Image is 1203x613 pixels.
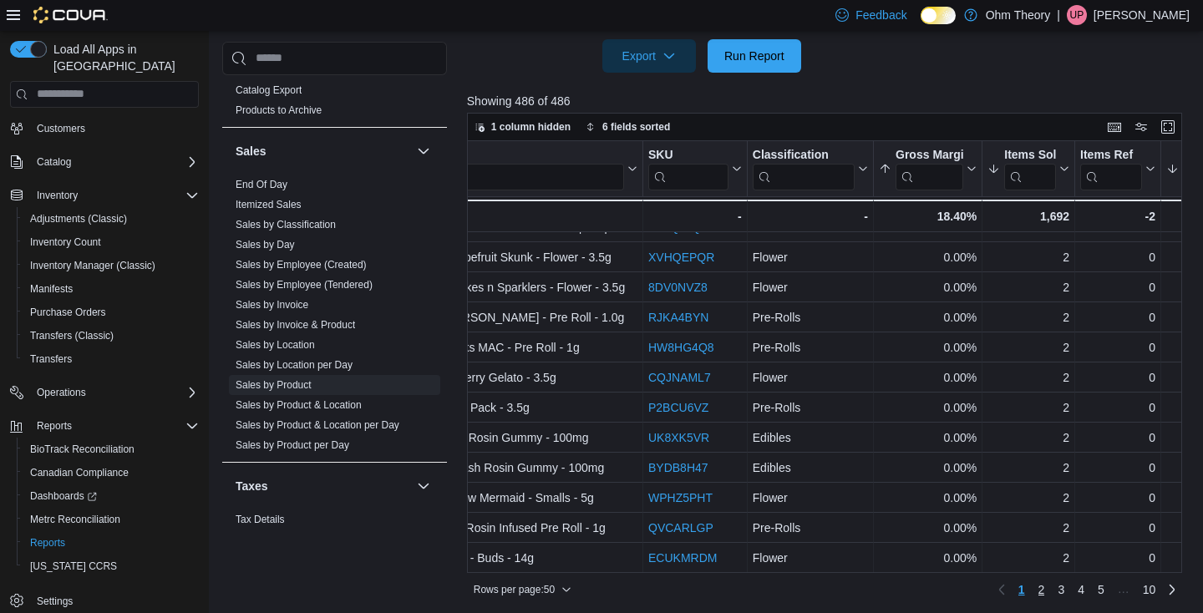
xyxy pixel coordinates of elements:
span: 3 [1058,581,1064,598]
a: Sales by Product & Location [236,399,362,411]
button: Transfers (Classic) [17,324,206,347]
p: | [1057,5,1060,25]
span: Manifests [30,282,73,296]
span: Purchase Orders [23,302,199,322]
a: Itemized Sales [236,199,302,210]
div: 0.00% [879,217,977,237]
a: Sales by Classification [236,219,336,231]
button: Manifests [17,277,206,301]
button: Previous page [992,580,1012,600]
span: Adjustments (Classic) [23,209,199,229]
a: Customers [30,119,92,139]
span: Reports [37,419,72,433]
div: - [753,206,868,226]
span: 1 column hidden [491,120,571,134]
div: 0.00% [879,277,977,297]
span: Operations [30,382,199,403]
div: Full Tilt - Blue Raspberry - Hash Rosin Gummy - 100mg [315,458,637,478]
span: BioTrack Reconciliation [23,439,199,459]
div: Black Buddha - Dream - [PERSON_NAME] - Pre Roll - 1.0g [315,307,637,327]
button: Reports [30,416,79,436]
span: Run Report [724,48,784,64]
div: Gross Margin [896,147,963,190]
div: Items Ref [1080,147,1142,190]
a: P2BCU6VZ [648,401,708,414]
div: SKU URL [648,147,728,190]
button: Catalog [3,150,206,174]
span: Transfers (Classic) [30,329,114,342]
button: Operations [3,381,206,404]
ul: Pagination for preceding grid [1012,576,1163,603]
a: RJKA4BYN [648,311,708,324]
div: Pre-Rolls [753,307,868,327]
span: Purchase Orders [30,306,106,319]
div: Classification [753,147,855,163]
a: Next page [1162,580,1182,600]
span: Adjustments (Classic) [30,212,127,225]
a: Transfers (Classic) [23,326,120,346]
a: Canadian Compliance [23,463,135,483]
div: 0 [1080,337,1155,357]
span: [US_STATE] CCRS [30,560,117,573]
div: 0.00% [879,548,977,568]
div: Pre-Rolls [753,337,868,357]
a: Purchase Orders [23,302,113,322]
span: UP [1070,5,1084,25]
div: Items Sold [1004,147,1056,163]
span: Inventory Count [23,232,199,252]
button: Reports [3,414,206,438]
button: Enter fullscreen [1158,117,1178,137]
a: UK8XK5VR [648,431,709,444]
div: Classification [753,147,855,190]
div: Black Buddha - Energy - Grapefruit Skunk - Flower - 3.5g [315,247,637,267]
div: Test Kitchen - Eternity X Yellow Mermaid - Smalls - 5g [315,488,637,508]
button: Transfers [17,347,206,371]
a: Sales by Day [236,239,295,251]
button: Operations [30,382,93,403]
span: Customers [37,122,85,135]
div: 2 [987,548,1069,568]
span: Settings [37,595,73,608]
a: Page 3 of 10 [1051,576,1071,603]
span: 1 [1018,581,1025,598]
div: Rove | Ice Packs, Diamond, Hash Infused - Preroll | Acapulco Gold | 1.0g [315,217,637,237]
span: Canadian Compliance [30,466,129,479]
a: Settings [30,591,79,611]
div: Edibles [753,458,868,478]
div: Black Buddha - Energy - Jacks MAC - Pre Roll - 1g [315,337,637,357]
button: SKU [648,147,742,190]
div: 2 [987,428,1069,448]
span: Catalog [30,152,199,172]
div: 0.00% [879,428,977,448]
a: [US_STATE] CCRS [23,556,124,576]
span: Canadian Compliance [23,463,199,483]
div: 2 [987,307,1069,327]
button: Classification [753,147,868,190]
button: Inventory [3,184,206,207]
div: 0.00% [879,488,977,508]
button: Gross Margin [879,147,977,190]
button: Display options [1131,117,1151,137]
a: End Of Day [236,179,287,190]
span: Inventory Manager (Classic) [30,259,155,272]
div: 2 [987,398,1069,418]
div: Pre-Rolls [753,518,868,538]
a: WPHZ5PHT [648,491,713,504]
div: 0 [1080,217,1155,237]
div: Product [315,147,624,190]
a: Catalog Export [236,84,302,96]
a: Manifests [23,279,79,299]
div: 0.00% [879,367,977,388]
div: 2 [987,367,1069,388]
div: Items Ref [1080,147,1142,163]
div: Sales [222,175,447,462]
button: Metrc Reconciliation [17,508,206,531]
a: Dashboards [17,484,206,508]
div: Flower [753,367,868,388]
span: Transfers [23,349,199,369]
button: Inventory Count [17,231,206,254]
div: - [648,206,742,226]
a: Page 5 of 10 [1091,576,1111,603]
a: BYDB8H47 [648,461,708,474]
div: 2 [987,247,1069,267]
